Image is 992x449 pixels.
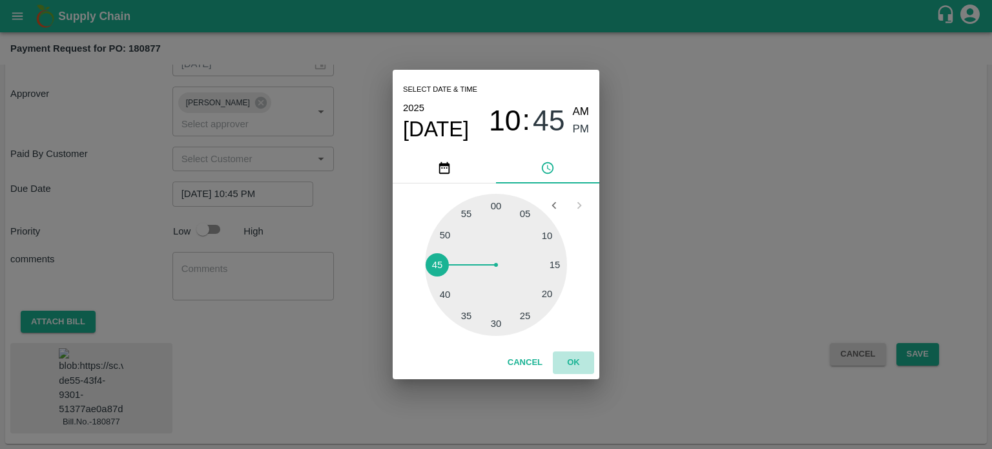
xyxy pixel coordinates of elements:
[496,152,599,183] button: pick time
[502,351,548,374] button: Cancel
[573,121,590,138] button: PM
[403,99,424,116] button: 2025
[533,103,565,138] button: 45
[553,351,594,374] button: OK
[393,152,496,183] button: pick date
[522,103,530,138] span: :
[489,104,521,138] span: 10
[573,103,590,121] button: AM
[533,104,565,138] span: 45
[403,116,469,142] button: [DATE]
[489,103,521,138] button: 10
[542,193,566,218] button: Open previous view
[403,80,477,99] span: Select date & time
